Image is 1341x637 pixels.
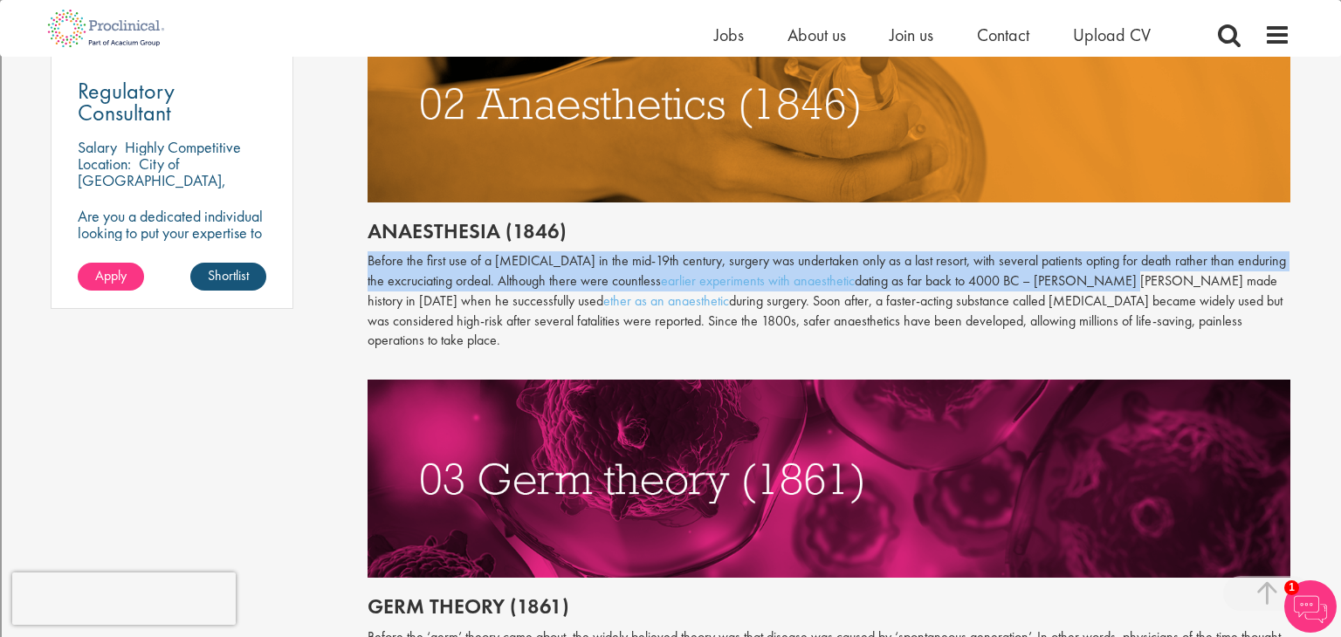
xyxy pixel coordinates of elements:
div: Home [7,7,365,23]
a: Join us [890,24,933,46]
div: Sort A > Z [7,41,1334,57]
a: About us [787,24,846,46]
div: Sign out [7,120,1334,135]
a: Upload CV [1073,24,1151,46]
a: Contact [977,24,1029,46]
div: Options [7,104,1334,120]
a: Jobs [714,24,744,46]
span: 1 [1284,580,1299,595]
div: Sort New > Old [7,57,1334,72]
div: Move To ... [7,72,1334,88]
img: Chatbot [1284,580,1337,633]
div: Delete [7,88,1334,104]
